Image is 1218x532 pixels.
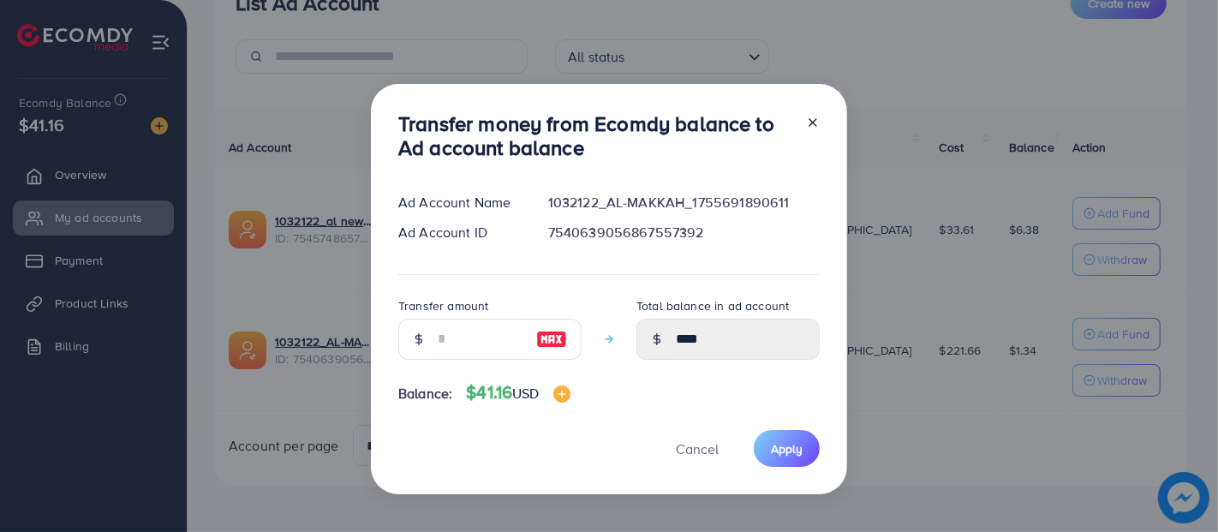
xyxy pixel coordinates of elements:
[754,430,820,467] button: Apply
[771,440,803,457] span: Apply
[536,329,567,350] img: image
[385,193,534,212] div: Ad Account Name
[398,384,452,403] span: Balance:
[553,386,570,403] img: image
[398,297,488,314] label: Transfer amount
[676,439,719,458] span: Cancel
[534,223,833,242] div: 7540639056867557392
[466,382,570,403] h4: $41.16
[385,223,534,242] div: Ad Account ID
[398,111,792,161] h3: Transfer money from Ecomdy balance to Ad account balance
[534,193,833,212] div: 1032122_AL-MAKKAH_1755691890611
[654,430,740,467] button: Cancel
[512,384,539,403] span: USD
[636,297,789,314] label: Total balance in ad account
